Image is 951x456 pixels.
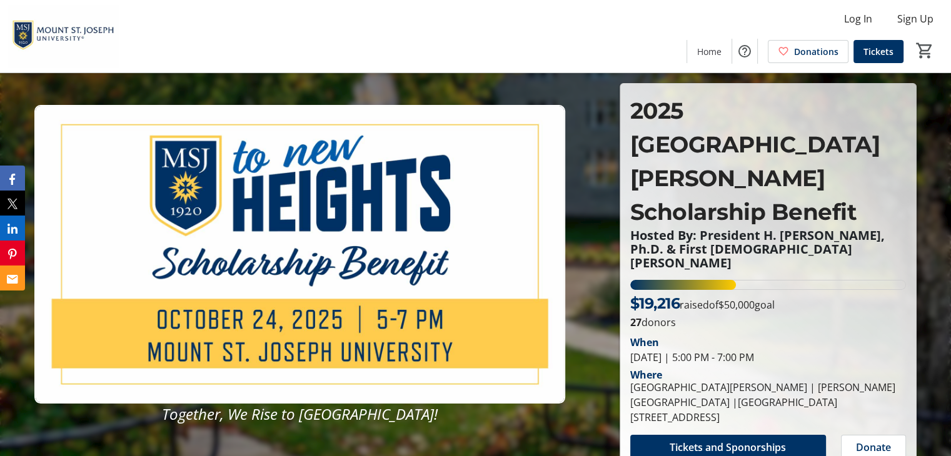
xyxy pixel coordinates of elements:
span: Home [697,45,722,58]
b: 27 [630,315,642,329]
span: Donations [794,45,838,58]
p: donors [630,315,906,330]
div: Where [630,370,662,380]
div: 38.432% of fundraising goal reached [630,280,906,290]
span: $50,000 [718,298,755,312]
p: 2025 [GEOGRAPHIC_DATA][PERSON_NAME] Scholarship Benefit [630,94,906,229]
span: Donate [856,440,891,455]
a: Home [687,40,732,63]
img: Mount St. Joseph University's Logo [8,5,119,67]
p: Hosted By: President H. [PERSON_NAME], Ph.D. & First [DEMOGRAPHIC_DATA] [PERSON_NAME] [630,229,906,270]
div: [GEOGRAPHIC_DATA][PERSON_NAME] | [PERSON_NAME][GEOGRAPHIC_DATA] |[GEOGRAPHIC_DATA] [630,380,906,410]
a: Tickets [853,40,903,63]
div: [DATE] | 5:00 PM - 7:00 PM [630,350,906,365]
div: [STREET_ADDRESS] [630,410,906,425]
button: Log In [834,9,882,29]
img: Campaign CTA Media Photo [34,105,565,404]
span: Log In [844,11,872,26]
button: Help [732,39,757,64]
a: Donations [768,40,848,63]
div: When [630,335,659,350]
em: Together, We Rise to [GEOGRAPHIC_DATA]! [162,404,438,424]
span: Tickets and Sponorships [670,440,786,455]
button: Sign Up [887,9,943,29]
span: Sign Up [897,11,933,26]
button: Cart [913,39,936,62]
span: $19,216 [630,294,680,312]
p: raised of goal [630,292,775,315]
span: Tickets [863,45,893,58]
